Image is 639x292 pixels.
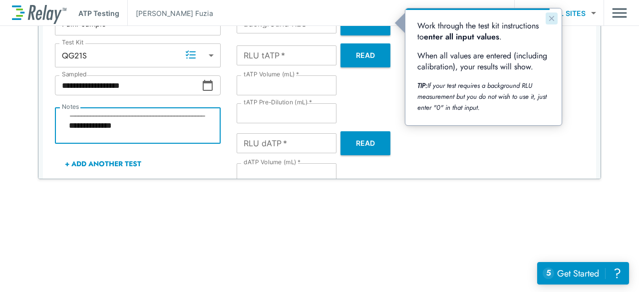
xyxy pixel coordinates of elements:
button: Main menu [612,3,627,22]
p: ATP Testing [78,8,119,18]
iframe: tooltip [405,8,562,125]
label: Notes [62,103,79,110]
p: [PERSON_NAME] Fuzia [136,8,213,18]
label: tATP Pre-Dilution (mL) [244,99,312,106]
img: Drawer Icon [612,3,627,22]
button: Read [340,43,390,67]
label: Test Kit [62,39,84,46]
button: PBM connected [426,3,506,23]
label: tATP Volume (mL) [244,71,299,78]
label: Sampled [62,71,87,78]
button: Read [340,131,390,155]
iframe: Resource center [537,262,629,285]
label: dATP Volume (mL) [244,159,301,166]
span: PBM [444,6,502,20]
img: LuminUltra Relay [12,2,66,24]
span: connected [464,7,503,18]
div: QG21S [55,45,221,65]
input: Choose date, selected date is Aug 12, 2025 [55,75,202,95]
button: + Add Another Test [55,152,151,176]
